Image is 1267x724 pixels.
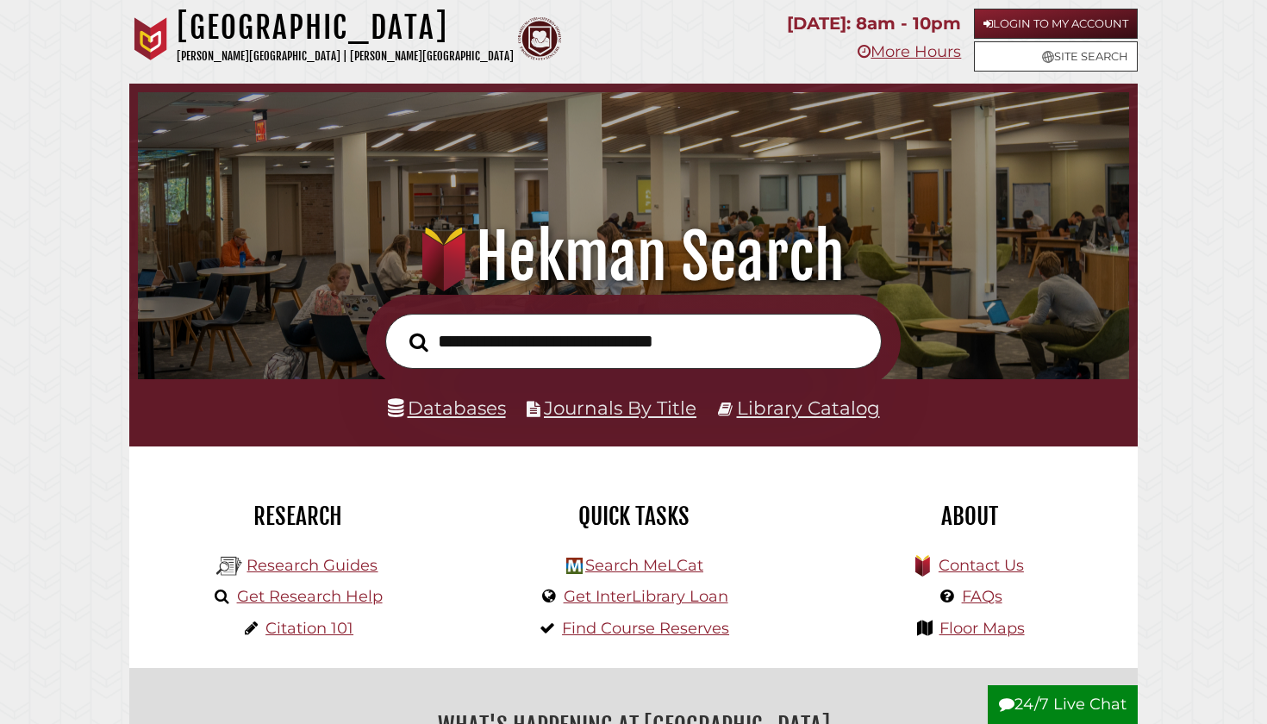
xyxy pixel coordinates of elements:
[157,219,1110,295] h1: Hekman Search
[478,502,789,531] h2: Quick Tasks
[858,42,961,61] a: More Hours
[585,556,703,575] a: Search MeLCat
[562,619,729,638] a: Find Course Reserves
[939,556,1024,575] a: Contact Us
[564,587,728,606] a: Get InterLibrary Loan
[142,502,452,531] h2: Research
[247,556,378,575] a: Research Guides
[939,619,1025,638] a: Floor Maps
[129,17,172,60] img: Calvin University
[177,47,514,66] p: [PERSON_NAME][GEOGRAPHIC_DATA] | [PERSON_NAME][GEOGRAPHIC_DATA]
[566,558,583,574] img: Hekman Library Logo
[962,587,1002,606] a: FAQs
[177,9,514,47] h1: [GEOGRAPHIC_DATA]
[974,41,1138,72] a: Site Search
[265,619,353,638] a: Citation 101
[974,9,1138,39] a: Login to My Account
[787,9,961,39] p: [DATE]: 8am - 10pm
[737,396,880,419] a: Library Catalog
[518,17,561,60] img: Calvin Theological Seminary
[409,332,428,353] i: Search
[401,328,437,357] button: Search
[237,587,383,606] a: Get Research Help
[216,553,242,579] img: Hekman Library Logo
[544,396,696,419] a: Journals By Title
[814,502,1125,531] h2: About
[388,396,506,419] a: Databases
